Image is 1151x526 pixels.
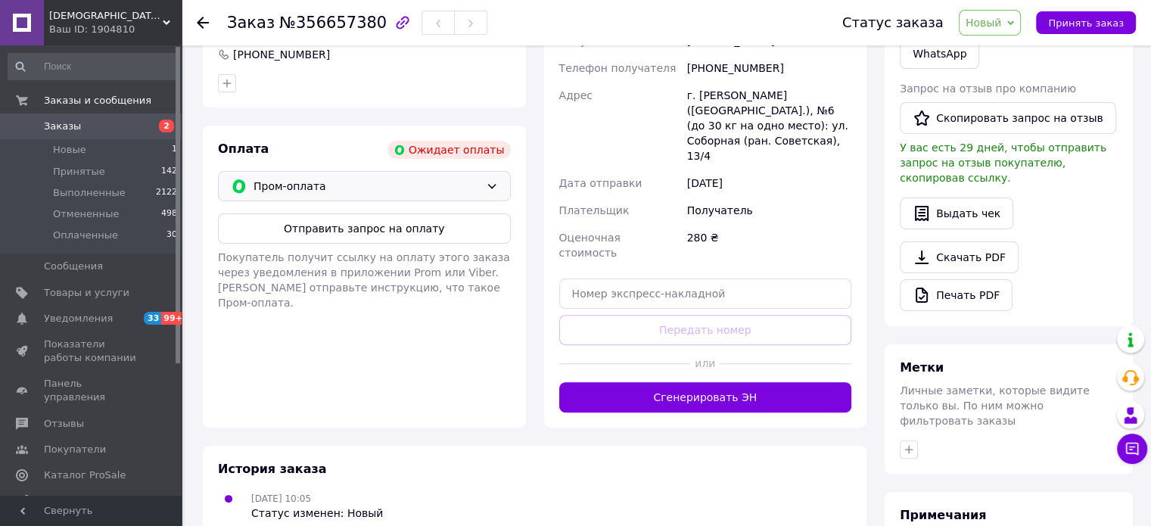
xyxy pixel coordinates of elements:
span: Принять заказ [1048,17,1124,29]
span: Оплата [218,142,269,156]
span: Заказ [227,14,275,32]
span: Товары и услуги [44,286,129,300]
span: Новый [966,17,1002,29]
span: Покупатели [44,443,106,456]
input: Поиск [8,53,179,80]
span: Метки [900,360,944,375]
span: Оценочная стоимость [559,232,621,259]
div: [PHONE_NUMBER] [684,54,854,82]
span: Уведомления [44,312,113,325]
button: Выдать чек [900,198,1013,229]
button: Чат с покупателем [1117,434,1147,464]
span: Пром-оплата [254,178,480,195]
span: Каталог ProSale [44,468,126,482]
span: Получатель [559,35,625,47]
span: Отзывы [44,417,84,431]
span: История заказа [218,462,327,476]
span: Отмененные [53,207,119,221]
div: Ожидает оплаты [387,141,511,159]
span: Выполненные [53,186,126,200]
div: Получатель [684,197,854,224]
span: Запрос на отзыв про компанию [900,82,1076,95]
a: Печать PDF [900,279,1013,311]
button: Скопировать запрос на отзыв [900,102,1116,134]
span: Примечания [900,508,986,522]
span: 498 [161,207,177,221]
span: Новые [53,143,86,157]
span: Телефон получателя [559,62,677,74]
span: 33 [144,312,161,325]
button: Принять заказ [1036,11,1136,34]
span: Адрес [559,89,593,101]
span: Показатели работы компании [44,338,140,365]
span: Личные заметки, которые видите только вы. По ним можно фильтровать заказы [900,384,1090,427]
span: 2122 [156,186,177,200]
span: BUDDHA MIND | Езотеричний магазин [49,9,163,23]
span: Оплаченные [53,229,118,242]
span: 1 [172,143,177,157]
div: Ваш ID: 1904810 [49,23,182,36]
div: 280 ₴ [684,224,854,266]
div: Статус изменен: Новый [251,506,383,521]
span: Принятые [53,165,105,179]
div: [PHONE_NUMBER] [232,47,331,62]
span: Покупатель получит ссылку на оплату этого заказа через уведомления в приложении Prom или Viber. [... [218,251,510,309]
div: г. [PERSON_NAME] ([GEOGRAPHIC_DATA].), №6 (до 30 кг на одно место): ул. Соборная (ран. Советская)... [684,82,854,170]
span: Заказы [44,120,81,133]
span: Дата отправки [559,177,642,189]
span: Сообщения [44,260,103,273]
span: Заказы и сообщения [44,94,151,107]
button: Сгенерировать ЭН [559,382,852,412]
span: У вас есть 29 дней, чтобы отправить запрос на отзыв покупателю, скопировав ссылку. [900,142,1106,184]
span: Плательщик [559,204,630,216]
div: Статус заказа [842,15,944,30]
span: 2 [159,120,174,132]
a: Скачать PDF [900,241,1019,273]
span: [DATE] 10:05 [251,493,311,504]
input: Номер экспресс-накладной [559,279,852,309]
div: Вернуться назад [197,15,209,30]
span: №356657380 [279,14,387,32]
span: Панель управления [44,377,140,404]
a: WhatsApp [900,39,979,69]
span: 99+ [161,312,186,325]
button: Отправить запрос на оплату [218,213,511,244]
span: 142 [161,165,177,179]
span: 30 [166,229,177,242]
span: Аналитика [44,494,100,508]
span: или [690,356,720,371]
div: [DATE] [684,170,854,197]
